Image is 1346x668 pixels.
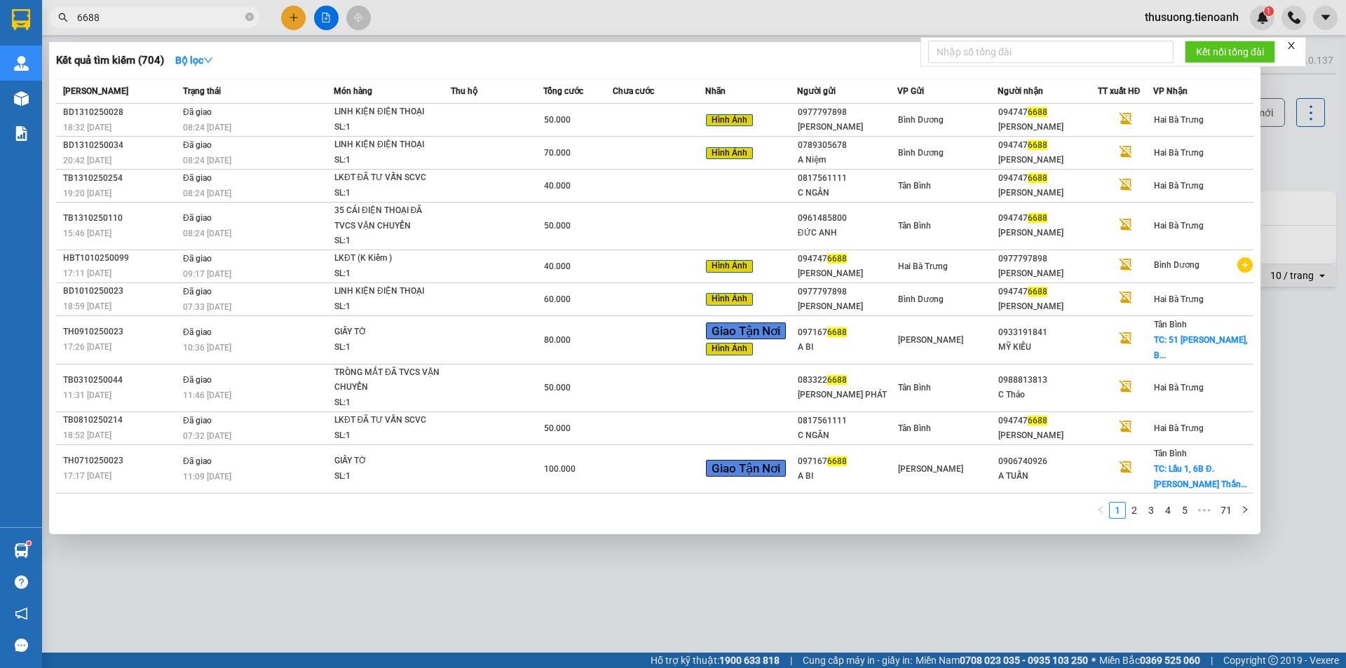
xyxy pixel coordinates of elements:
div: [PERSON_NAME] [798,120,897,135]
div: TH0710250023 [63,454,179,468]
div: 094747 [998,211,1097,226]
span: 15:46 [DATE] [63,229,111,238]
div: BD1310250028 [63,105,179,120]
span: 11:46 [DATE] [183,390,231,400]
div: [PERSON_NAME] [998,226,1097,240]
div: SL: 1 [334,266,440,282]
div: LINH KIỆN ĐIỆN THOẠI [334,284,440,299]
span: 80.000 [544,335,571,345]
span: Bình Dương [1154,260,1199,270]
div: SL: 1 [334,299,440,315]
a: 71 [1216,503,1236,518]
img: logo-vxr [12,9,30,30]
span: Hai Bà Trưng [1154,423,1204,433]
div: SL: 1 [334,233,440,249]
span: [PERSON_NAME] [63,86,128,96]
div: SL: 1 [334,469,440,484]
button: Bộ lọcdown [164,49,224,71]
span: 6688 [827,456,847,466]
span: notification [15,607,28,620]
li: 1 [1109,502,1126,519]
span: Hình Ảnh [706,147,753,160]
div: LINH KIỆN ĐIỆN THOẠI [334,104,440,120]
span: message [15,639,28,652]
span: 08:24 [DATE] [183,123,231,132]
div: A BI [798,340,897,355]
span: Hai Bà Trưng [1154,221,1204,231]
button: right [1237,502,1253,519]
span: Kết nối tổng đài [1196,44,1264,60]
span: 70.000 [544,148,571,158]
div: 094747 [998,285,1097,299]
span: Trạng thái [183,86,221,96]
div: 0977797898 [998,252,1097,266]
span: 17:11 [DATE] [63,268,111,278]
span: Đã giao [183,213,212,223]
div: SL: 1 [334,428,440,444]
a: 5 [1177,503,1192,518]
a: 4 [1160,503,1176,518]
div: 0817561111 [798,171,897,186]
div: 094747 [998,414,1097,428]
span: Hai Bà Trưng [1154,115,1204,125]
span: Tổng cước [543,86,583,96]
div: LKĐT ĐÃ TƯ VẤN SCVC [334,413,440,428]
li: 71 [1216,502,1237,519]
div: LKĐT (K Kiểm ) [334,251,440,266]
li: Next 5 Pages [1193,502,1216,519]
div: A BI [798,469,897,484]
div: SL: 1 [334,186,440,201]
span: question-circle [15,575,28,589]
span: 40.000 [544,261,571,271]
div: GIẤY TỜ [334,454,440,469]
div: 094747 [798,252,897,266]
div: 35 CÁI ĐIỆN THOẠI ĐÃ TVCS VẬN CHUYỂN [334,203,440,233]
div: SL: 1 [334,395,440,411]
span: Đã giao [183,140,212,150]
div: [PERSON_NAME] [998,299,1097,314]
span: Tân Bình [898,181,931,191]
div: LKĐT ĐÃ TƯ VẤN SCVC [334,170,440,186]
span: Hình Ảnh [706,343,753,355]
span: 08:24 [DATE] [183,189,231,198]
span: 100.000 [544,464,576,474]
span: Đã giao [183,173,212,183]
h3: Kết quả tìm kiếm ( 704 ) [56,53,164,68]
div: SL: 1 [334,120,440,135]
div: [PERSON_NAME] PHÁT [798,388,897,402]
li: Next Page [1237,502,1253,519]
span: 6688 [827,375,847,385]
span: Món hàng [334,86,372,96]
div: [PERSON_NAME] [998,186,1097,200]
div: [PERSON_NAME] [998,120,1097,135]
div: SL: 1 [334,153,440,168]
input: Nhập số tổng đài [928,41,1174,63]
span: Tân Bình [1154,449,1187,458]
div: 094747 [998,138,1097,153]
div: 083322 [798,373,897,388]
div: 0961485800 [798,211,897,226]
img: warehouse-icon [14,91,29,106]
span: 6688 [1028,107,1047,117]
div: 097167 [798,325,897,340]
span: 07:33 [DATE] [183,302,231,312]
span: Hai Bà Trưng [1154,294,1204,304]
strong: Bộ lọc [175,55,213,66]
span: VP Gửi [897,86,924,96]
span: Bình Dương [898,115,944,125]
a: 1 [1110,503,1125,518]
div: BD1310250034 [63,138,179,153]
span: 18:52 [DATE] [63,430,111,440]
div: 097167 [798,454,897,469]
div: SL: 1 [334,340,440,355]
span: Hai Bà Trưng [898,261,948,271]
span: close [1286,41,1296,50]
div: A TUẤN [998,469,1097,484]
li: 3 [1143,502,1160,519]
span: Tân Bình [898,383,931,393]
span: 40.000 [544,181,571,191]
div: [PERSON_NAME] [998,266,1097,281]
span: left [1096,505,1105,514]
span: Tân Bình [898,423,931,433]
span: 08:24 [DATE] [183,156,231,165]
